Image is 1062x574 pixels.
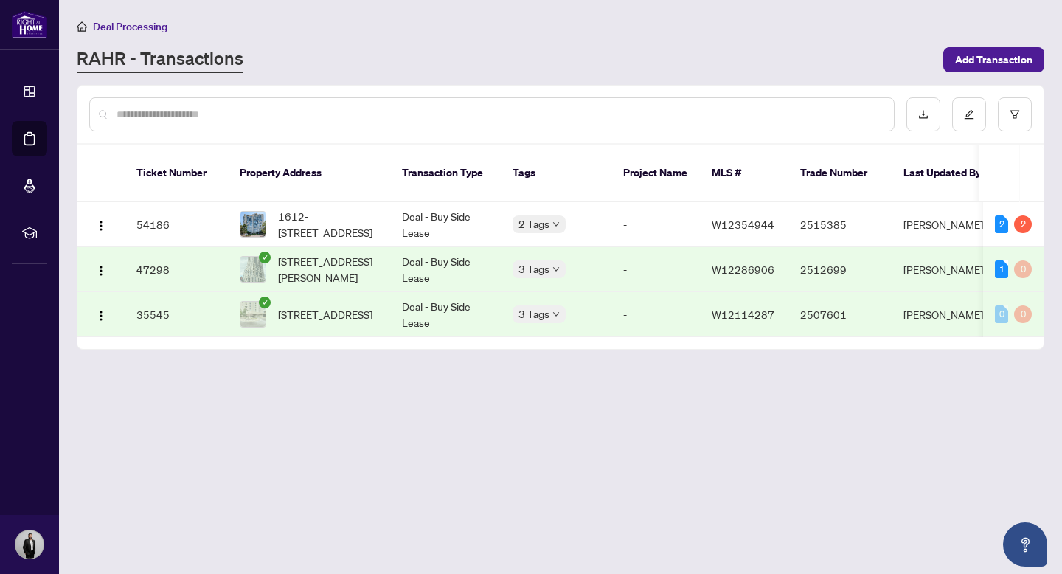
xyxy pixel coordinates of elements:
img: Logo [95,220,107,232]
td: 54186 [125,202,228,247]
div: 2 [1014,215,1032,233]
th: Ticket Number [125,145,228,202]
span: download [918,109,929,120]
img: Logo [95,265,107,277]
td: Deal - Buy Side Lease [390,247,501,292]
span: 1612-[STREET_ADDRESS] [278,208,378,241]
span: check-circle [259,252,271,263]
td: Deal - Buy Side Lease [390,292,501,337]
button: download [906,97,940,131]
span: down [552,221,560,228]
button: Add Transaction [943,47,1044,72]
img: thumbnail-img [240,302,265,327]
span: check-circle [259,297,271,308]
a: RAHR - Transactions [77,46,243,73]
button: Logo [89,257,113,281]
th: Project Name [611,145,700,202]
img: logo [12,11,47,38]
button: Open asap [1003,522,1047,567]
div: 1 [995,260,1008,278]
span: down [552,266,560,273]
button: Logo [89,212,113,236]
span: W12286906 [712,263,774,276]
span: 2 Tags [518,215,549,232]
span: filter [1010,109,1020,120]
img: thumbnail-img [240,212,265,237]
span: Deal Processing [93,20,167,33]
div: 0 [995,305,1008,323]
td: 2507601 [788,292,892,337]
span: Add Transaction [955,48,1032,72]
td: 2515385 [788,202,892,247]
span: [STREET_ADDRESS][PERSON_NAME] [278,253,378,286]
div: 0 [1014,260,1032,278]
div: 2 [995,215,1008,233]
td: Deal - Buy Side Lease [390,202,501,247]
button: Logo [89,302,113,326]
td: 47298 [125,247,228,292]
td: [PERSON_NAME] [892,202,1002,247]
span: [STREET_ADDRESS] [278,306,372,322]
td: - [611,292,700,337]
th: Last Updated By [892,145,1002,202]
th: Transaction Type [390,145,501,202]
td: 2512699 [788,247,892,292]
span: 3 Tags [518,260,549,277]
span: 3 Tags [518,305,549,322]
th: MLS # [700,145,788,202]
span: W12354944 [712,218,774,231]
span: down [552,311,560,318]
td: - [611,247,700,292]
img: thumbnail-img [240,257,265,282]
th: Trade Number [788,145,892,202]
td: [PERSON_NAME] [892,292,1002,337]
div: 0 [1014,305,1032,323]
button: filter [998,97,1032,131]
button: edit [952,97,986,131]
td: - [611,202,700,247]
td: [PERSON_NAME] [892,247,1002,292]
span: edit [964,109,974,120]
td: 35545 [125,292,228,337]
span: W12114287 [712,308,774,321]
span: home [77,21,87,32]
img: Logo [95,310,107,322]
th: Property Address [228,145,390,202]
th: Tags [501,145,611,202]
img: Profile Icon [15,530,44,559]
